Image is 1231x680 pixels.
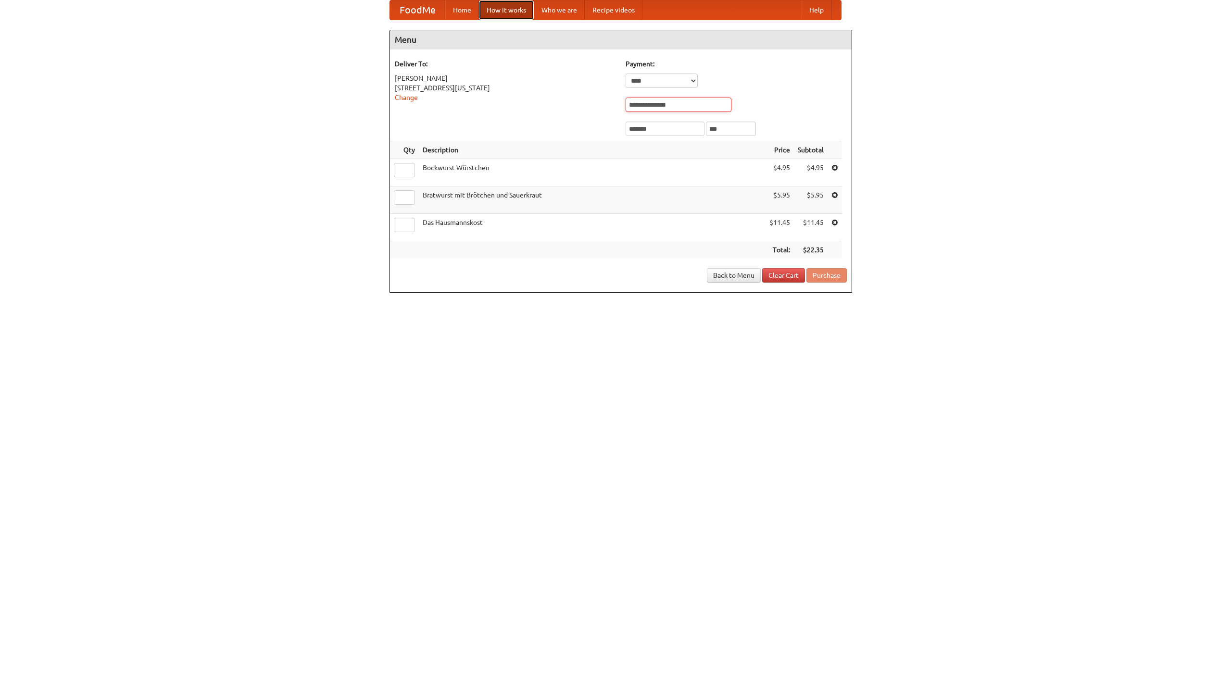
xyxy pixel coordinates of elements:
[445,0,479,20] a: Home
[794,141,828,159] th: Subtotal
[626,59,847,69] h5: Payment:
[766,159,794,186] td: $4.95
[395,83,616,93] div: [STREET_ADDRESS][US_STATE]
[390,30,852,49] h4: Menu
[390,0,445,20] a: FoodMe
[390,141,419,159] th: Qty
[806,268,847,283] button: Purchase
[585,0,642,20] a: Recipe videos
[419,214,766,241] td: Das Hausmannskost
[395,94,418,101] a: Change
[395,74,616,83] div: [PERSON_NAME]
[479,0,534,20] a: How it works
[766,241,794,259] th: Total:
[419,159,766,186] td: Bockwurst Würstchen
[766,214,794,241] td: $11.45
[766,186,794,214] td: $5.95
[794,159,828,186] td: $4.95
[419,186,766,214] td: Bratwurst mit Brötchen und Sauerkraut
[762,268,805,283] a: Clear Cart
[766,141,794,159] th: Price
[802,0,831,20] a: Help
[395,59,616,69] h5: Deliver To:
[794,241,828,259] th: $22.35
[534,0,585,20] a: Who we are
[794,214,828,241] td: $11.45
[419,141,766,159] th: Description
[794,186,828,214] td: $5.95
[707,268,761,283] a: Back to Menu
